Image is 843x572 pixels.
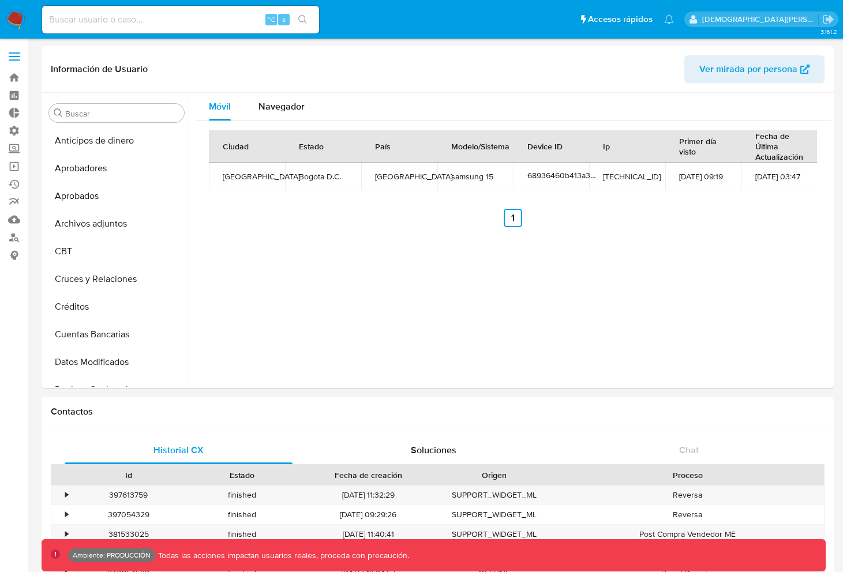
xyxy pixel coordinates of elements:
[551,525,824,544] div: Post Compra Vendedor ME
[65,490,68,501] div: •
[209,163,285,190] td: [GEOGRAPHIC_DATA]
[185,486,299,505] div: finished
[285,130,361,163] th: Estado
[72,525,185,544] div: 381533025
[44,182,189,210] button: Aprobados
[44,210,189,238] button: Archivos adjuntos
[72,486,185,505] div: 397613759
[361,130,437,163] th: País
[664,14,674,24] a: Notificaciones
[684,55,825,83] button: Ver mirada por persona
[822,13,834,25] a: Salir
[73,553,151,558] p: Ambiente: PRODUCCIÓN
[44,265,189,293] button: Cruces y Relaciones
[209,130,285,163] th: Ciudad
[361,163,437,190] td: [GEOGRAPHIC_DATA]
[44,127,189,155] button: Anticipos de dinero
[51,406,825,417] h1: Contactos
[195,93,831,121] div: Tabs
[588,13,653,25] span: Accesos rápidos
[42,12,319,27] input: Buscar usuario o caso...
[437,130,514,163] th: Modelo/Sistema
[51,63,148,75] h1: Información de Usuario
[665,163,741,190] td: [DATE] 09:19
[185,505,299,524] div: finished
[153,443,204,457] span: Historial CX
[44,293,189,321] button: Créditos
[589,163,665,190] td: [TECHNICAL_ID]
[65,509,68,520] div: •
[741,163,818,190] td: [DATE] 03:47
[699,55,797,83] span: Ver mirada por persona
[514,130,590,163] th: Device ID
[437,163,514,190] td: samsung 15
[80,469,177,481] div: Id
[437,505,551,524] div: SUPPORT_WIDGET_ML
[551,505,824,524] div: Reversa
[299,525,437,544] div: [DATE] 11:40:41
[307,469,429,481] div: Fecha de creación
[589,130,665,163] th: Ip
[65,108,179,119] input: Buscar
[54,108,63,118] button: Buscar
[437,525,551,544] div: SUPPORT_WIDGET_ML
[155,550,409,561] p: Todas las acciones impactan usuarios reales, proceda con precaución.
[44,238,189,265] button: CBT
[559,469,816,481] div: Proceso
[291,12,314,28] button: search-icon
[411,443,456,457] span: Soluciones
[267,14,275,25] span: ⌥
[209,100,231,113] span: Móvil
[679,443,699,457] span: Chat
[504,209,522,227] a: Ir a la página 1
[44,321,189,348] button: Cuentas Bancarias
[185,525,299,544] div: finished
[665,130,741,163] th: Primer día visto
[209,209,817,227] nav: Paginación
[299,505,437,524] div: [DATE] 09:29:26
[445,469,543,481] div: Origen
[527,170,632,181] span: 68936460b413a3e2c81fe80b
[193,469,291,481] div: Estado
[551,486,824,505] div: Reversa
[44,376,189,404] button: Devices Geolocation
[299,486,437,505] div: [DATE] 11:32:29
[285,163,361,190] td: Bogota D.C.
[44,348,189,376] button: Datos Modificados
[72,505,185,524] div: 397054329
[741,130,818,163] th: Fecha de Última Actualización
[44,155,189,182] button: Aprobadores
[65,529,68,540] div: •
[702,14,819,25] p: jesus.vallezarante@mercadolibre.com.co
[282,14,286,25] span: s
[437,486,551,505] div: SUPPORT_WIDGET_ML
[258,100,305,113] span: Navegador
